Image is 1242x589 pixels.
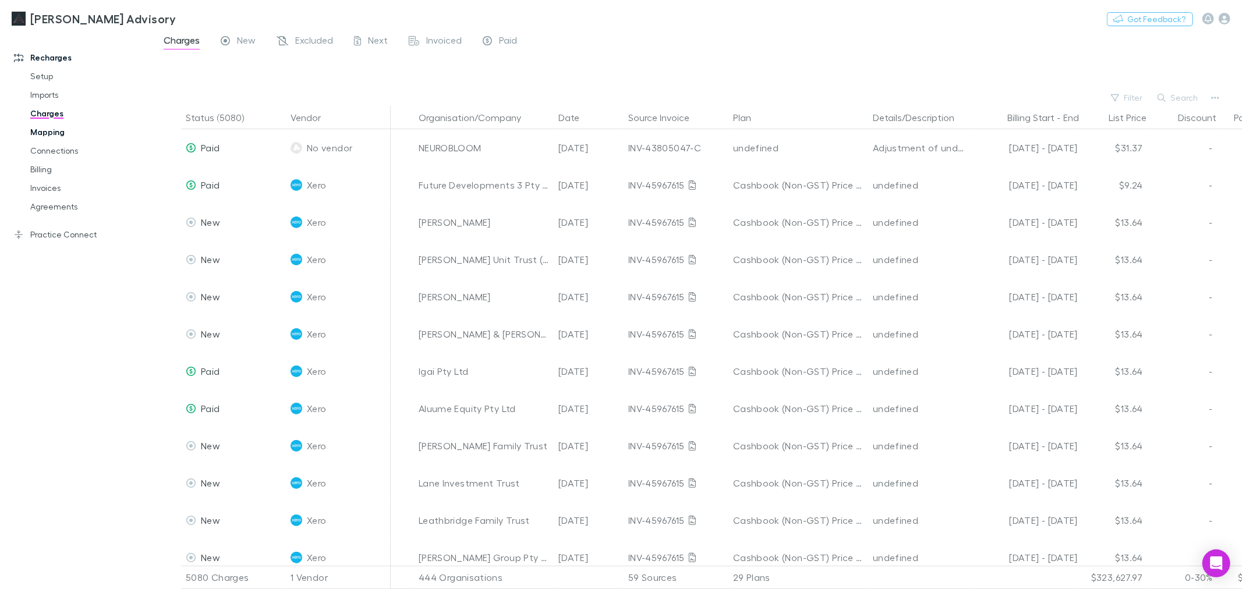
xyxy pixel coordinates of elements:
div: 1 Vendor [286,566,391,589]
div: INV-45967615 [628,315,724,353]
div: [DATE] - [DATE] [978,390,1078,427]
div: [DATE] - [DATE] [978,241,1078,278]
img: Xero's Logo [291,366,302,377]
button: Date [558,106,593,129]
div: - [1148,129,1218,166]
span: New [201,291,220,302]
button: List Price [1109,106,1160,129]
div: Cashbook (Non-GST) Price Plan [733,427,864,464]
div: [DATE] - [DATE] [978,502,1078,539]
div: [DATE] - [DATE] [978,166,1078,204]
div: $13.64 [1078,278,1148,315]
a: [PERSON_NAME] Advisory [5,5,183,33]
span: Excluded [295,34,333,49]
span: Xero [307,315,326,353]
div: undefined [873,315,968,353]
div: [DATE] - [DATE] [978,353,1078,390]
div: - [1148,502,1218,539]
div: [PERSON_NAME] Unit Trust (Trustee [PERSON_NAME] Pty Ltd) [419,241,549,278]
div: - [1148,427,1218,464]
div: [DATE] - [DATE] [978,315,1078,353]
div: [DATE] [554,129,624,166]
span: Xero [307,502,326,539]
span: New [201,477,220,488]
div: - [1148,539,1218,576]
a: Agreements [19,197,161,216]
div: undefined [873,241,968,278]
div: - [978,106,1091,129]
div: INV-45967615 [628,204,724,241]
a: Invoices [19,179,161,197]
div: [DATE] [554,278,624,315]
img: Xero's Logo [291,291,302,303]
span: Xero [307,464,326,502]
div: undefined [873,353,968,390]
div: Cashbook (Non-GST) Price Plan [733,390,864,427]
div: - [1148,390,1218,427]
button: Discount [1178,106,1230,129]
span: Xero [307,390,326,427]
div: Cashbook (Non-GST) Price Plan [733,204,864,241]
div: $323,627.97 [1078,566,1148,589]
div: [DATE] [554,502,624,539]
span: Xero [307,166,326,204]
div: [PERSON_NAME] Group Pty Ltd [419,539,549,576]
button: Got Feedback? [1107,12,1193,26]
div: [DATE] [554,315,624,353]
div: INV-45967615 [628,539,724,576]
div: - [1148,166,1218,204]
span: New [201,552,220,563]
div: [DATE] [554,241,624,278]
div: Future Developments 3 Pty Ltd [419,166,549,204]
img: Xero's Logo [291,217,302,228]
span: Xero [307,353,326,390]
a: Setup [19,67,161,86]
div: INV-45967615 [628,427,724,464]
div: Lane Investment Trust [419,464,549,502]
div: - [1148,241,1218,278]
img: Liston Newton Advisory's Logo [12,12,26,26]
img: Xero's Logo [291,328,302,340]
a: Practice Connect [2,225,161,244]
div: INV-45967615 [628,278,724,315]
span: New [201,254,220,265]
div: $13.64 [1078,464,1148,502]
div: $13.64 [1078,241,1148,278]
img: No vendor's Logo [291,142,302,154]
div: [PERSON_NAME] [419,204,549,241]
div: undefined [873,390,968,427]
div: [DATE] [554,539,624,576]
div: Cashbook (Non-GST) Price Plan [733,241,864,278]
div: [DATE] [554,204,624,241]
span: New [201,440,220,451]
div: INV-43805047-C [628,129,724,166]
div: $13.64 [1078,315,1148,353]
span: Paid [201,142,220,153]
div: 59 Sources [624,566,728,589]
div: Adjustment of under-debited amount on 5FC17C20-0009 [873,129,968,166]
div: Cashbook (Non-GST) Price Plan [733,315,864,353]
h3: [PERSON_NAME] Advisory [30,12,176,26]
div: Leathbridge Family Trust [419,502,549,539]
span: Xero [307,427,326,464]
span: Paid [201,403,220,414]
div: [DATE] [554,353,624,390]
div: INV-45967615 [628,353,724,390]
a: Charges [19,104,161,123]
span: Next [368,34,388,49]
span: Xero [307,204,326,241]
div: undefined [733,129,864,166]
div: - [1148,278,1218,315]
div: NEUROBLOOM [419,129,549,166]
div: - [1148,464,1218,502]
div: undefined [873,427,968,464]
div: undefined [873,166,968,204]
span: Invoiced [426,34,462,49]
div: undefined [873,204,968,241]
div: [DATE] [554,390,624,427]
button: Organisation/Company [419,106,535,129]
div: undefined [873,464,968,502]
img: Xero's Logo [291,440,302,452]
a: Imports [19,86,161,104]
div: [DATE] - [DATE] [978,464,1078,502]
